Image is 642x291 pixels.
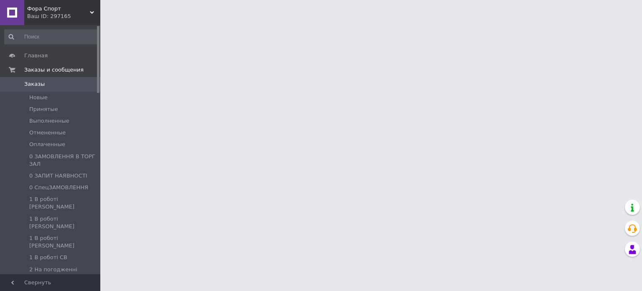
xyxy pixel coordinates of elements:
[27,5,90,13] span: Фора Спорт
[29,141,65,148] span: Оплаченные
[4,29,99,44] input: Поиск
[24,52,48,59] span: Главная
[24,66,84,74] span: Заказы и сообщения
[29,117,69,125] span: Выполненные
[24,80,45,88] span: Заказы
[29,106,58,113] span: Принятые
[29,196,98,211] span: 1 В роботі [PERSON_NAME]
[27,13,100,20] div: Ваш ID: 297165
[29,184,88,191] span: 0 СпецЗАМОВЛЕННЯ
[29,172,87,180] span: 0 ЗАПИТ НАЯВНОСТІ
[29,215,98,230] span: 1 В роботі [PERSON_NAME]
[29,129,66,136] span: Отмененные
[29,266,98,281] span: 2 На погодженні [PERSON_NAME]
[29,94,48,101] span: Новые
[29,153,98,168] span: 0 ЗАМОВЛЕННЯ В ТОРГ ЗАЛ
[29,234,98,250] span: 1 В роботі [PERSON_NAME]
[29,254,67,261] span: 1 В роботі СВ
